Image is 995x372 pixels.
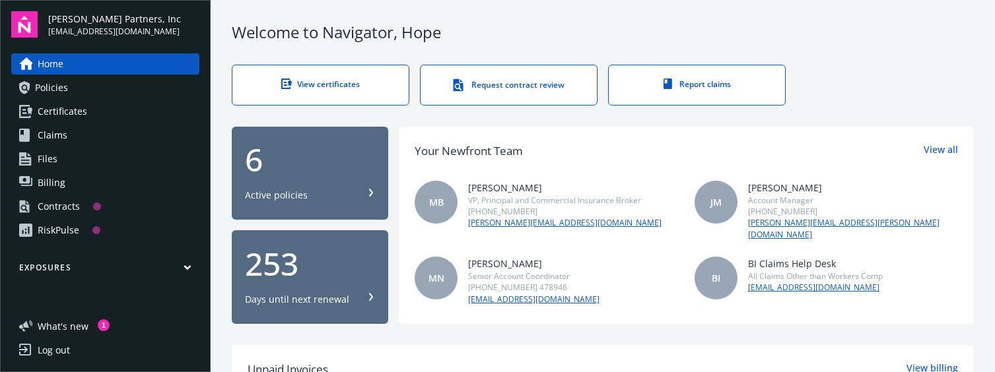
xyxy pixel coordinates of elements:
[38,101,87,122] span: Certificates
[468,294,600,305] a: [EMAIL_ADDRESS][DOMAIN_NAME]
[11,148,199,170] a: Files
[748,195,958,206] div: Account Manager
[38,340,70,361] div: Log out
[11,172,199,193] a: Billing
[429,195,444,209] span: MB
[245,293,349,306] div: Days until next renewal
[415,142,523,160] div: Your Newfront Team
[11,125,199,146] a: Claims
[232,230,388,324] button: 253Days until next renewal
[232,21,974,44] div: Welcome to Navigator , Hope
[232,127,388,220] button: 6Active policies
[468,270,600,282] div: Senior Account Coordinator
[259,78,382,90] div: View certificates
[748,206,958,217] div: [PHONE_NUMBER]
[468,181,662,195] div: [PERSON_NAME]
[38,53,63,75] span: Home
[748,181,958,195] div: [PERSON_NAME]
[11,77,199,98] a: Policies
[468,195,662,206] div: VP, Principal and Commercial Insurance Broker
[447,78,570,92] div: Request contract review
[11,11,38,38] img: navigator-logo.svg
[35,77,68,98] span: Policies
[48,12,181,26] span: [PERSON_NAME] Partners, Inc
[11,196,199,217] a: Contracts
[245,248,375,280] div: 253
[38,125,67,146] span: Claims
[38,196,80,217] div: Contracts
[420,65,598,106] a: Request contract review
[468,257,600,270] div: [PERSON_NAME]
[38,172,65,193] span: Billing
[11,319,110,333] button: What's new1
[11,53,199,75] a: Home
[608,65,786,106] a: Report claims
[710,195,722,209] span: JM
[11,220,199,241] a: RiskPulse
[468,206,662,217] div: [PHONE_NUMBER]
[924,142,958,160] a: View all
[635,78,759,90] div: Report claims
[38,220,79,241] div: RiskPulse
[468,217,662,229] a: [PERSON_NAME][EMAIL_ADDRESS][DOMAIN_NAME]
[11,262,199,278] button: Exposures
[48,26,181,38] span: [EMAIL_ADDRESS][DOMAIN_NAME]
[748,282,883,294] a: [EMAIL_ADDRESS][DOMAIN_NAME]
[748,257,883,270] div: BI Claims Help Desk
[748,270,883,282] div: All Claims Other than Workers Comp
[748,217,958,241] a: [PERSON_NAME][EMAIL_ADDRESS][PERSON_NAME][DOMAIN_NAME]
[245,144,375,175] div: 6
[48,11,199,38] button: [PERSON_NAME] Partners, Inc[EMAIL_ADDRESS][DOMAIN_NAME]
[232,65,409,106] a: View certificates
[429,271,444,285] span: MN
[38,148,57,170] span: Files
[245,189,308,202] div: Active policies
[98,319,110,331] div: 1
[38,319,88,333] span: What ' s new
[712,271,720,285] span: BI
[11,101,199,122] a: Certificates
[468,282,600,293] div: [PHONE_NUMBER] 478946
